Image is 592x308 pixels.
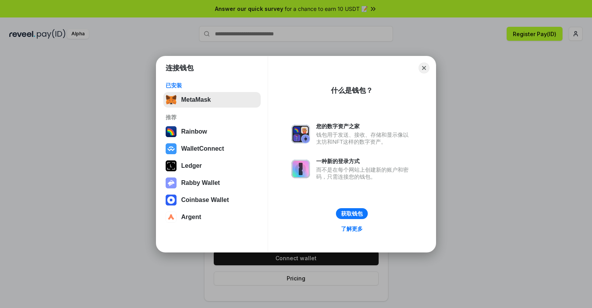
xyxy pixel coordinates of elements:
div: Ledger [181,162,202,169]
button: Ledger [163,158,261,174]
div: 您的数字资产之家 [316,123,412,130]
div: WalletConnect [181,145,224,152]
img: svg+xml,%3Csvg%20xmlns%3D%22http%3A%2F%2Fwww.w3.org%2F2000%2Fsvg%22%20width%3D%2228%22%20height%3... [166,160,177,171]
img: svg+xml,%3Csvg%20xmlns%3D%22http%3A%2F%2Fwww.w3.org%2F2000%2Fsvg%22%20fill%3D%22none%22%20viewBox... [291,125,310,143]
div: 钱包用于发送、接收、存储和显示像以太坊和NFT这样的数字资产。 [316,131,412,145]
h1: 连接钱包 [166,63,194,73]
button: Rabby Wallet [163,175,261,191]
div: Rabby Wallet [181,179,220,186]
div: MetaMask [181,96,211,103]
button: Close [419,63,429,73]
div: Argent [181,214,201,221]
img: svg+xml,%3Csvg%20fill%3D%22none%22%20height%3D%2233%22%20viewBox%3D%220%200%2035%2033%22%20width%... [166,94,177,105]
img: svg+xml,%3Csvg%20width%3D%2228%22%20height%3D%2228%22%20viewBox%3D%220%200%2028%2028%22%20fill%3D... [166,212,177,223]
img: svg+xml,%3Csvg%20xmlns%3D%22http%3A%2F%2Fwww.w3.org%2F2000%2Fsvg%22%20fill%3D%22none%22%20viewBox... [166,177,177,188]
div: Rainbow [181,128,207,135]
button: Rainbow [163,124,261,139]
button: 获取钱包 [336,208,368,219]
div: 已安装 [166,82,258,89]
div: Coinbase Wallet [181,197,229,204]
button: Argent [163,209,261,225]
div: 一种新的登录方式 [316,158,412,165]
button: MetaMask [163,92,261,108]
img: svg+xml,%3Csvg%20xmlns%3D%22http%3A%2F%2Fwww.w3.org%2F2000%2Fsvg%22%20fill%3D%22none%22%20viewBox... [291,160,310,178]
button: Coinbase Wallet [163,192,261,208]
img: svg+xml,%3Csvg%20width%3D%2228%22%20height%3D%2228%22%20viewBox%3D%220%200%2028%2028%22%20fill%3D... [166,195,177,205]
div: 推荐 [166,114,258,121]
div: 而不是在每个网站上创建新的账户和密码，只需连接您的钱包。 [316,166,412,180]
img: svg+xml,%3Csvg%20width%3D%22120%22%20height%3D%22120%22%20viewBox%3D%220%200%20120%20120%22%20fil... [166,126,177,137]
a: 了解更多 [336,224,367,234]
button: WalletConnect [163,141,261,157]
div: 获取钱包 [341,210,363,217]
div: 了解更多 [341,225,363,232]
img: svg+xml,%3Csvg%20width%3D%2228%22%20height%3D%2228%22%20viewBox%3D%220%200%2028%2028%22%20fill%3D... [166,143,177,154]
div: 什么是钱包？ [331,86,373,95]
